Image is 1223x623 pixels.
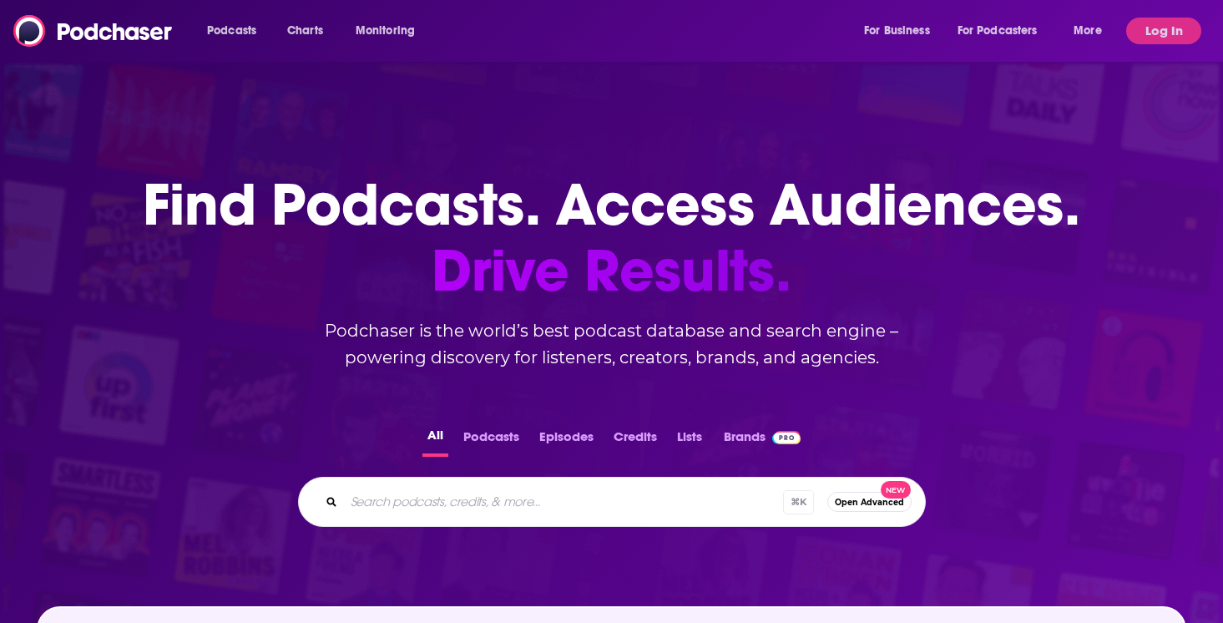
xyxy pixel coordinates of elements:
[1126,18,1201,44] button: Log In
[458,424,524,457] button: Podcasts
[772,431,801,444] img: Podchaser Pro
[13,15,174,47] img: Podchaser - Follow, Share and Rate Podcasts
[344,18,437,44] button: open menu
[207,19,256,43] span: Podcasts
[278,317,946,371] h2: Podchaser is the world’s best podcast database and search engine – powering discovery for listene...
[827,492,912,512] button: Open AdvancedNew
[143,238,1080,304] span: Drive Results.
[344,489,783,515] input: Search podcasts, credits, & more...
[881,481,911,499] span: New
[534,424,599,457] button: Episodes
[422,424,448,457] button: All
[1062,18,1123,44] button: open menu
[958,19,1038,43] span: For Podcasters
[276,18,333,44] a: Charts
[356,19,415,43] span: Monitoring
[852,18,951,44] button: open menu
[609,424,662,457] button: Credits
[143,172,1080,304] h1: Find Podcasts. Access Audiences.
[835,498,904,507] span: Open Advanced
[195,18,278,44] button: open menu
[672,424,707,457] button: Lists
[724,424,801,457] a: BrandsPodchaser Pro
[783,490,814,514] span: ⌘ K
[287,19,323,43] span: Charts
[947,18,1062,44] button: open menu
[298,477,926,527] div: Search podcasts, credits, & more...
[1074,19,1102,43] span: More
[864,19,930,43] span: For Business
